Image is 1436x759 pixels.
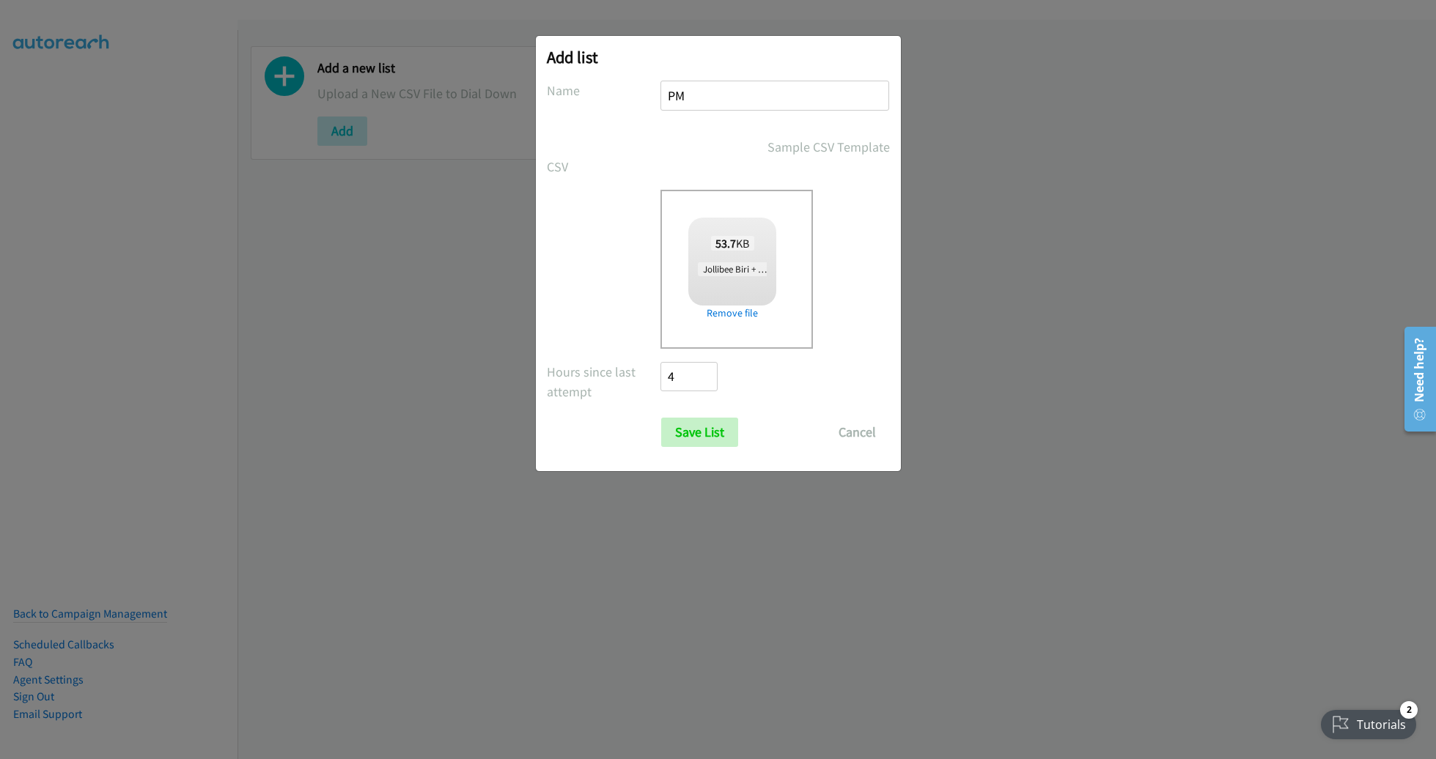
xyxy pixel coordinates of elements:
button: Cancel [825,418,890,447]
input: Save List [661,418,738,447]
iframe: Resource Center [1394,321,1436,437]
a: Remove file [688,306,776,321]
label: Hours since last attempt [547,362,661,401]
label: CSV [547,157,661,177]
iframe: Checklist [1312,695,1425,748]
span: Jollibee Biri + Cisco Q1FY26 APJC [GEOGRAPHIC_DATA](1).csv [698,262,943,276]
h2: Add list [547,47,890,67]
a: Sample CSV Template [767,137,890,157]
label: Name [547,81,661,100]
strong: 53.7 [715,236,736,251]
span: KB [711,236,754,251]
